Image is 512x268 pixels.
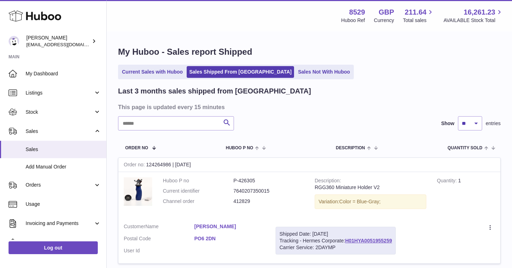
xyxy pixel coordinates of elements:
[118,158,500,172] div: 124264986 | [DATE]
[341,17,365,24] div: Huboo Ref
[124,224,145,229] span: Customer
[441,120,454,127] label: Show
[405,7,426,17] span: 211.64
[336,146,365,150] span: Description
[345,238,392,243] a: H01HYA0051955259
[26,164,101,170] span: Add Manual Order
[26,201,101,208] span: Usage
[315,184,426,191] div: RGG360 Miniature Holder V2
[194,235,265,242] a: PO6 2DN
[486,120,501,127] span: entries
[374,17,394,24] div: Currency
[118,86,311,96] h2: Last 3 months sales shipped from [GEOGRAPHIC_DATA]
[448,146,482,150] span: Quantity Sold
[432,172,500,218] td: 1
[379,7,394,17] strong: GBP
[437,178,458,185] strong: Quantity
[124,235,194,244] dt: Postal Code
[226,146,253,150] span: Huboo P no
[26,146,101,153] span: Sales
[26,239,101,246] span: Cases
[339,199,380,204] span: Color = Blue-Gray;
[443,17,503,24] span: AVAILABLE Stock Total
[443,7,503,24] a: 16,261.23 AVAILABLE Stock Total
[403,7,434,24] a: 211.64 Total sales
[118,103,499,111] h3: This page is updated every 15 minutes
[26,128,94,135] span: Sales
[26,42,105,47] span: [EMAIL_ADDRESS][DOMAIN_NAME]
[315,194,426,209] div: Variation:
[163,177,234,184] dt: Huboo P no
[26,220,94,227] span: Invoicing and Payments
[276,227,396,255] div: Tracking - Hermes Corporate:
[9,36,19,47] img: admin@redgrass.ch
[26,90,94,96] span: Listings
[234,188,304,194] dd: 7640207350015
[403,17,434,24] span: Total sales
[124,247,194,254] dt: User Id
[234,177,304,184] dd: P-426305
[279,231,392,237] div: Shipped Date: [DATE]
[279,244,392,251] div: Carrier Service: 2DAYMP
[124,223,194,232] dt: Name
[315,178,341,185] strong: Description
[26,34,90,48] div: [PERSON_NAME]
[9,241,98,254] a: Log out
[26,109,94,116] span: Stock
[163,188,234,194] dt: Current identifier
[234,198,304,205] dd: 412829
[194,223,265,230] a: [PERSON_NAME]
[163,198,234,205] dt: Channel order
[464,7,495,17] span: 16,261.23
[349,7,365,17] strong: 8529
[124,177,152,206] img: RGG360-painting-handle-best-hobby-holder-1.jpg
[295,66,352,78] a: Sales Not With Huboo
[26,70,101,77] span: My Dashboard
[118,46,501,58] h1: My Huboo - Sales report Shipped
[119,66,185,78] a: Current Sales with Huboo
[124,162,146,169] strong: Order no
[125,146,148,150] span: Order No
[26,182,94,188] span: Orders
[187,66,294,78] a: Sales Shipped From [GEOGRAPHIC_DATA]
